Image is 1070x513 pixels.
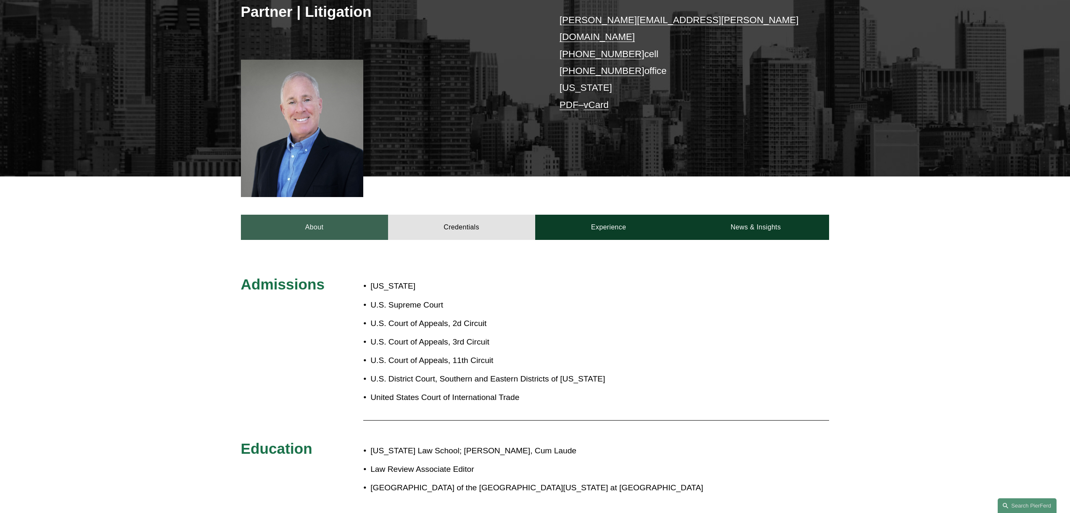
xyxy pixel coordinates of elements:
[370,372,608,387] p: U.S. District Court, Southern and Eastern Districts of [US_STATE]
[370,481,756,495] p: [GEOGRAPHIC_DATA] of the [GEOGRAPHIC_DATA][US_STATE] at [GEOGRAPHIC_DATA]
[560,12,805,113] p: cell office [US_STATE] –
[370,316,608,331] p: U.S. Court of Appeals, 2d Circuit
[560,100,579,110] a: PDF
[560,49,645,59] a: [PHONE_NUMBER]
[370,353,608,368] p: U.S. Court of Appeals, 11th Circuit
[370,390,608,405] p: United States Court of International Trade
[560,66,645,76] a: [PHONE_NUMBER]
[682,215,829,240] a: News & Insights
[241,276,325,292] span: Admissions
[370,279,608,294] p: [US_STATE]
[998,498,1057,513] a: Search this site
[370,444,756,458] p: [US_STATE] Law School; [PERSON_NAME], Cum Laude
[388,215,535,240] a: Credentials
[370,462,756,477] p: Law Review Associate Editor
[241,215,388,240] a: About
[370,298,608,313] p: U.S. Supreme Court
[241,3,535,21] h3: Partner | Litigation
[560,15,799,42] a: [PERSON_NAME][EMAIL_ADDRESS][PERSON_NAME][DOMAIN_NAME]
[370,335,608,350] p: U.S. Court of Appeals, 3rd Circuit
[584,100,609,110] a: vCard
[535,215,682,240] a: Experience
[241,440,312,457] span: Education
